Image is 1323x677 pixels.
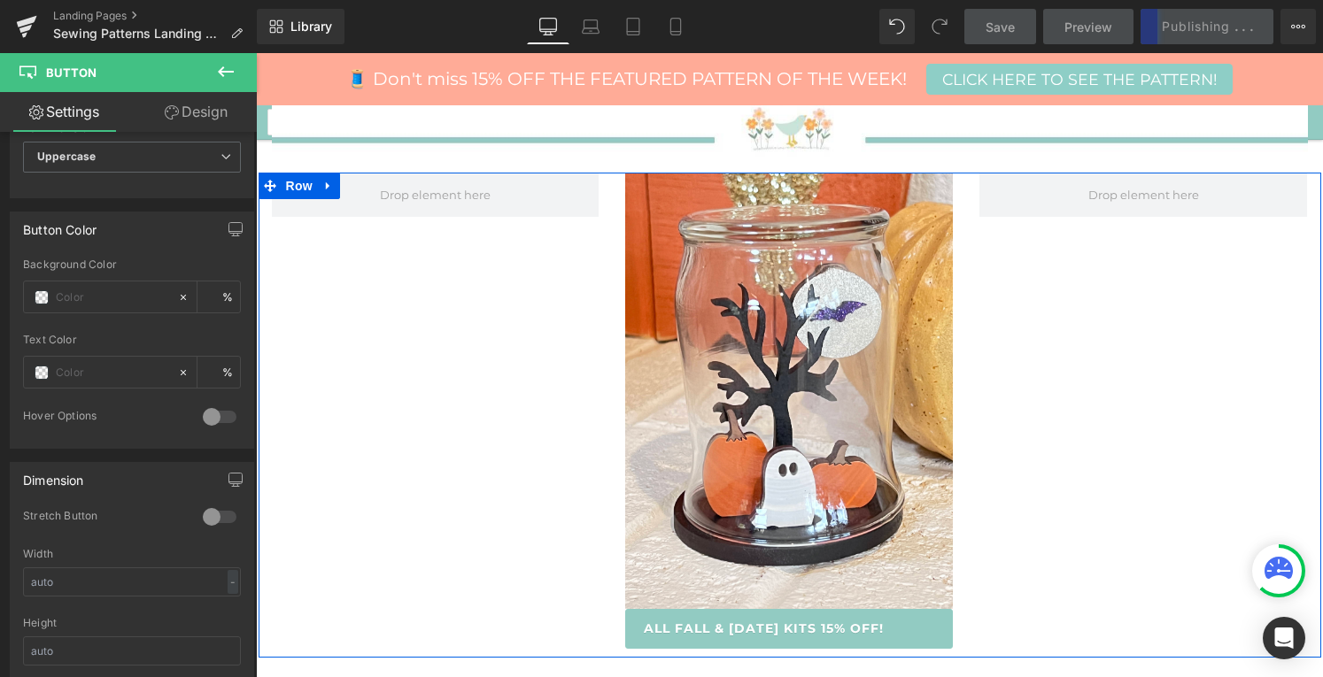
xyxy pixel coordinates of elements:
[37,150,96,163] b: Uppercase
[197,357,240,388] div: %
[670,11,977,42] a: CLICK HERE TO SEE THE PATTERN!
[1263,617,1305,659] div: Open Intercom Messenger
[569,9,612,44] a: Laptop
[23,212,97,237] div: Button Color
[654,9,697,44] a: Mobile
[23,636,241,665] input: auto
[23,334,241,346] div: Text Color
[23,548,241,560] div: Width
[257,9,344,44] a: New Library
[922,9,957,44] button: Redo
[23,258,241,271] div: Background Color
[23,463,84,488] div: Dimension
[53,9,257,23] a: Landing Pages
[290,19,332,35] span: Library
[61,119,84,146] a: Expand / Collapse
[197,281,240,312] div: %
[90,15,651,36] span: 🧵 Don't miss 15% OFF THE FEATURED PATTERN OF THE WEEK!
[56,288,169,307] input: Color
[53,27,223,41] span: Sewing Patterns Landing Page
[612,9,654,44] a: Tablet
[1043,9,1133,44] a: Preview
[879,9,915,44] button: Undo
[56,363,169,382] input: Color
[228,570,238,594] div: -
[388,564,628,588] span: All Fall & [DATE] Kits 15% Off!
[26,119,61,146] span: Row
[23,509,185,527] div: Stretch Button
[46,65,97,80] span: Button
[986,18,1015,36] span: Save
[132,92,260,132] a: Design
[23,409,185,427] div: Hover Options
[23,567,241,596] input: auto
[1064,18,1112,36] span: Preview
[369,556,697,596] a: All Fall & [DATE] Kits 15% Off!
[527,9,569,44] a: Desktop
[1280,9,1316,44] button: More
[23,617,241,629] div: Height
